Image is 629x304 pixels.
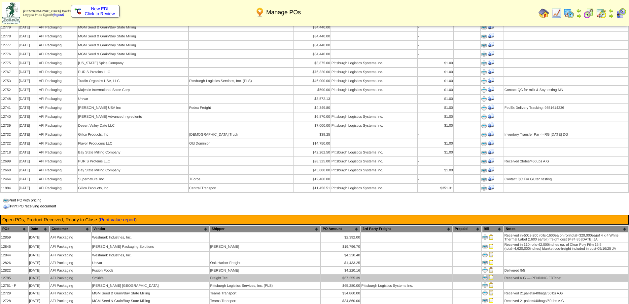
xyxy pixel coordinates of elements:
[294,142,330,146] div: $14,750.00
[1,157,18,165] td: 12699
[564,8,574,19] img: calendarprod.gif
[38,59,77,67] td: AFI Packaging
[504,290,628,297] td: Received 21pallets/40bags/50lbs A.G
[38,32,77,40] td: AFI Packaging
[50,275,91,282] td: AFI Packaging
[78,166,188,174] td: Bay State Milling Company
[504,275,628,282] td: Received A.G ----PENDING FRTcost
[321,261,360,265] div: $1,433.25
[489,244,494,249] img: Close PO
[78,121,188,130] td: Desert Valley Date LLC
[482,225,504,233] th: Bill
[38,50,77,58] td: AFI Packaging
[3,203,10,210] img: truck.png
[418,61,453,65] div: $1.00
[38,68,77,76] td: AFI Packaging
[482,260,488,265] img: Print
[331,68,417,76] td: Pittsburgh Logistics Systems Inc.
[609,8,614,13] img: arrowleft.gif
[489,235,494,240] img: Close PO
[18,139,38,148] td: [DATE]
[321,236,360,239] div: $2,392.00
[361,282,452,289] td: Pittsburgh Logistics Systems Inc.
[78,59,188,67] td: [US_STATE] Spice Company
[78,148,188,156] td: Bay State Milling Company
[488,166,494,173] img: Print Receiving Document
[294,151,330,154] div: $42,262.50
[488,175,494,182] img: Print Receiving Document
[1,267,28,274] td: 12822
[504,104,628,112] td: FedEx Delivery Tracking: 9551614236
[539,8,549,19] img: home.gif
[583,8,594,19] img: calendarblend.gif
[75,6,116,16] a: New EDI Click to Review
[18,32,38,40] td: [DATE]
[488,104,494,110] img: Print Receiving Document
[551,8,562,19] img: line_graph.gif
[92,225,209,233] th: Vendor
[50,259,91,266] td: AFI Packaging
[18,121,38,130] td: [DATE]
[453,225,481,233] th: Prepaid
[482,235,488,240] img: Print
[18,130,38,139] td: [DATE]
[78,139,188,148] td: Flavor Producers LLC
[18,86,38,94] td: [DATE]
[210,282,321,289] td: Pittsburgh Logistics Services, Inc. (PLS)
[321,299,360,303] div: $34,860.00
[1,77,18,85] td: 12753
[418,130,453,139] td: -
[1,166,18,174] td: 12668
[418,70,453,74] div: $1.00
[92,282,209,289] td: [PERSON_NAME] [GEOGRAPHIC_DATA]
[504,225,628,233] th: Notes
[1,282,28,289] td: 12751 - F
[488,95,494,102] img: Print Receiving Document
[189,175,293,183] td: TForce
[29,275,49,282] td: [DATE]
[18,112,38,121] td: [DATE]
[1,139,18,148] td: 12722
[78,104,188,112] td: [PERSON_NAME] USA Inc
[418,186,453,190] div: $351.31
[331,157,417,165] td: Pittsburgh Logistics Systems Inc.
[1,50,18,58] td: 12776
[331,77,417,85] td: Pittsburgh Logistics Systems Inc.
[482,298,488,303] img: Print
[1,68,18,76] td: 12767
[609,13,614,19] img: arrowright.gif
[481,105,487,110] img: Print
[38,121,77,130] td: AFI Packaging
[488,122,494,128] img: Print Receiving Document
[488,77,494,84] img: Print Receiving Document
[331,166,417,174] td: Pittsburgh Logistics Systems Inc.
[488,131,494,137] img: Print Receiving Document
[75,8,81,15] img: ediSmall.gif
[294,52,330,56] div: $34,440.00
[481,168,487,173] img: Print
[78,50,188,58] td: MGM Seed & Grain/Bay State Milling
[481,114,487,119] img: Print
[18,148,38,156] td: [DATE]
[481,96,487,102] img: Print
[210,259,321,266] td: Oak Harbor Freight
[488,86,494,93] img: Print Receiving Document
[294,168,330,172] div: $45,000.00
[92,259,209,266] td: Univar
[489,267,494,273] img: Close PO
[331,112,417,121] td: Pittsburgh Logistics Systems Inc.
[210,267,321,274] td: [PERSON_NAME]
[294,177,330,181] div: $12,460.00
[29,225,49,233] th: Date
[38,104,77,112] td: AFI Packaging
[418,41,453,49] td: -
[294,159,330,163] div: $28,325.00
[576,13,581,19] img: arrowright.gif
[1,121,18,130] td: 12739
[100,217,135,222] a: Print value report
[78,157,188,165] td: PURIS Proteins LLC
[1,112,18,121] td: 12740
[1,41,18,49] td: 12777
[488,184,494,191] img: Print Receiving Document
[321,245,360,249] div: $19,796.70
